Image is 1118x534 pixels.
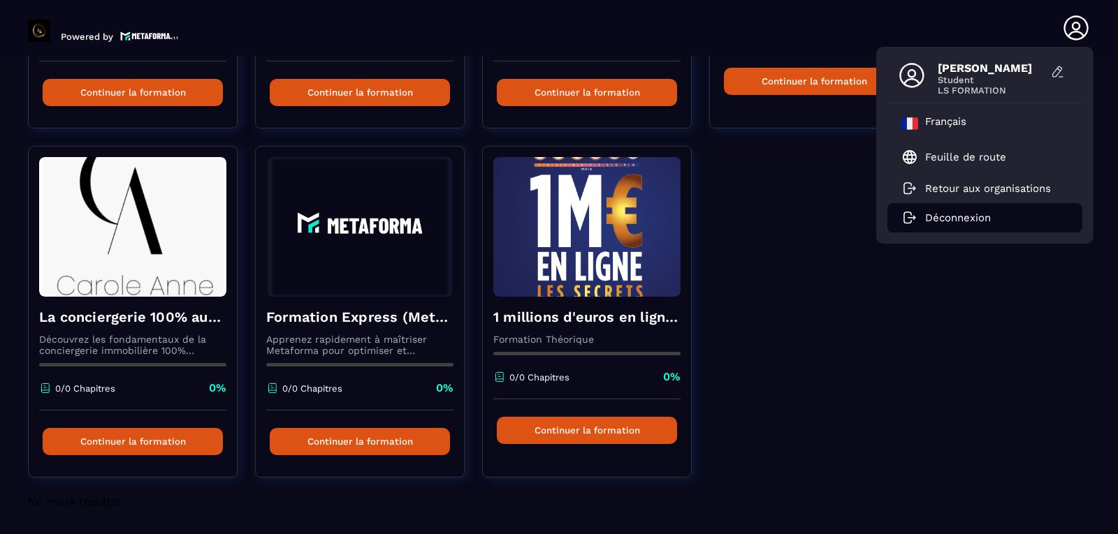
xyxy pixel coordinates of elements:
a: formation-background1 millions d'euros en ligne les secretsFormation Théorique0/0 Chapitres0%Cont... [482,146,709,495]
a: formation-backgroundLa conciergerie 100% automatiséeDécouvrez les fondamentaux de la conciergerie... [28,146,255,495]
p: Français [925,115,966,132]
p: 0/0 Chapitres [282,383,342,394]
button: Continuer la formation [43,79,223,106]
span: LS FORMATION [938,85,1043,96]
p: 0/0 Chapitres [55,383,115,394]
a: Retour aux organisations [901,182,1051,195]
a: Feuille de route [901,149,1006,165]
h4: 1 millions d'euros en ligne les secrets [493,307,681,327]
p: Déconnexion [925,212,991,224]
span: Student [938,75,1043,85]
a: formation-backgroundFormation Express (Metaforma)Apprenez rapidement à maîtriser Metaforma pour o... [255,146,482,495]
button: Continuer la formation [497,79,677,106]
button: Continuer la formation [270,79,450,106]
h4: Formation Express (Metaforma) [266,307,453,327]
p: 0% [209,380,226,396]
button: Continuer la formation [43,428,223,455]
p: 0% [436,380,453,396]
span: [PERSON_NAME] [938,61,1043,75]
p: 0/0 Chapitres [509,372,569,383]
img: formation-background [39,157,226,297]
p: Découvrez les fondamentaux de la conciergerie immobilière 100% automatisée. Cette formation est c... [39,334,226,356]
img: logo [120,30,179,42]
p: Retour aux organisations [925,182,1051,195]
p: 0% [663,369,681,385]
p: Apprenez rapidement à maîtriser Metaforma pour optimiser et automatiser votre business. 🚀 [266,334,453,356]
button: Continuer la formation [270,428,450,455]
h4: La conciergerie 100% automatisée [39,307,226,327]
button: Continuer la formation [724,68,904,95]
img: formation-background [493,157,681,297]
img: logo-branding [28,20,50,42]
p: Powered by [61,31,113,42]
p: Feuille de route [925,151,1006,163]
button: Continuer la formation [497,417,677,444]
p: Formation Théorique [493,334,681,345]
span: No more results! [28,495,119,508]
img: formation-background [266,157,453,297]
